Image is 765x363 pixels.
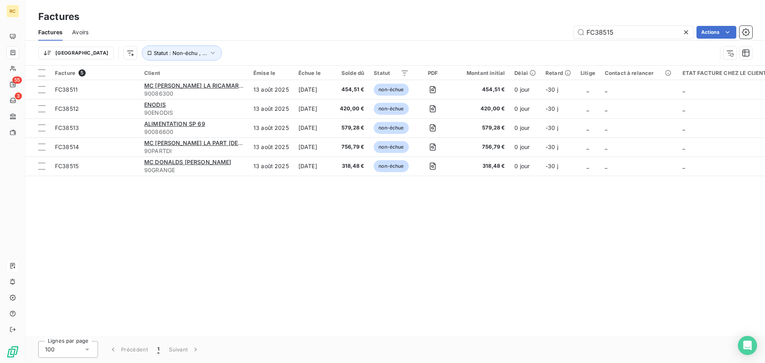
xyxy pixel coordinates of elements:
[374,84,408,96] span: non-échue
[253,70,289,76] div: Émise le
[581,70,595,76] div: Litige
[15,92,22,100] span: 3
[294,118,335,137] td: [DATE]
[340,124,364,132] span: 579,28 €
[55,124,79,131] span: FC38513
[545,70,571,76] div: Retard
[605,70,673,76] div: Contact à relancer
[55,143,79,150] span: FC38514
[510,99,541,118] td: 0 jour
[514,70,536,76] div: Délai
[605,163,607,169] span: _
[144,139,291,146] span: MC [PERSON_NAME] LA PART [DEMOGRAPHIC_DATA]
[457,143,505,151] span: 756,79 €
[157,345,159,353] span: 1
[374,141,408,153] span: non-échue
[683,143,685,150] span: _
[340,105,364,113] span: 420,00 €
[298,70,330,76] div: Échue le
[144,147,244,155] span: 90PARTDI
[6,345,19,358] img: Logo LeanPay
[142,45,222,61] button: Statut : Non-échu , ...
[72,28,88,36] span: Avoirs
[55,70,75,76] span: Facture
[545,124,558,131] span: -30 j
[144,166,244,174] span: 90GRANGE
[374,70,408,76] div: Statut
[6,78,19,91] a: 55
[6,5,19,18] div: RC
[104,341,153,358] button: Précédent
[45,345,55,353] span: 100
[545,163,558,169] span: -30 j
[586,124,589,131] span: _
[78,69,86,77] span: 5
[55,105,79,112] span: FC38512
[738,336,757,355] div: Open Intercom Messenger
[55,163,78,169] span: FC38515
[457,70,505,76] div: Montant initial
[683,124,685,131] span: _
[696,26,736,39] button: Actions
[340,143,364,151] span: 756,79 €
[164,341,204,358] button: Suivant
[144,101,166,108] span: ENODIS
[683,86,685,93] span: _
[586,86,589,93] span: _
[457,124,505,132] span: 579,28 €
[144,120,205,127] span: ALIMENTATION SP 69
[144,159,231,165] span: MC DONALDS [PERSON_NAME]
[144,109,244,117] span: 90ENODIS
[340,162,364,170] span: 318,48 €
[510,80,541,99] td: 0 jour
[55,86,78,93] span: FC38511
[545,86,558,93] span: -30 j
[144,90,244,98] span: 90086300
[510,118,541,137] td: 0 jour
[249,118,294,137] td: 13 août 2025
[683,163,685,169] span: _
[340,70,364,76] div: Solde dû
[154,50,207,56] span: Statut : Non-échu , ...
[144,82,265,89] span: MC [PERSON_NAME] LA RICAMARIE SD1416
[294,157,335,176] td: [DATE]
[38,28,63,36] span: Factures
[38,10,79,24] h3: Factures
[144,128,244,136] span: 90086600
[374,122,408,134] span: non-échue
[6,94,19,107] a: 3
[418,70,447,76] div: PDF
[574,26,693,39] input: Rechercher
[457,162,505,170] span: 318,48 €
[249,80,294,99] td: 13 août 2025
[545,143,558,150] span: -30 j
[249,137,294,157] td: 13 août 2025
[457,105,505,113] span: 420,00 €
[510,157,541,176] td: 0 jour
[586,163,589,169] span: _
[249,157,294,176] td: 13 août 2025
[457,86,505,94] span: 454,51 €
[545,105,558,112] span: -30 j
[605,86,607,93] span: _
[340,86,364,94] span: 454,51 €
[374,103,408,115] span: non-échue
[12,77,22,84] span: 55
[374,160,408,172] span: non-échue
[153,341,164,358] button: 1
[294,137,335,157] td: [DATE]
[294,80,335,99] td: [DATE]
[510,137,541,157] td: 0 jour
[294,99,335,118] td: [DATE]
[586,143,589,150] span: _
[683,105,685,112] span: _
[144,70,244,76] div: Client
[605,143,607,150] span: _
[249,99,294,118] td: 13 août 2025
[605,105,607,112] span: _
[605,124,607,131] span: _
[38,47,114,59] button: [GEOGRAPHIC_DATA]
[586,105,589,112] span: _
